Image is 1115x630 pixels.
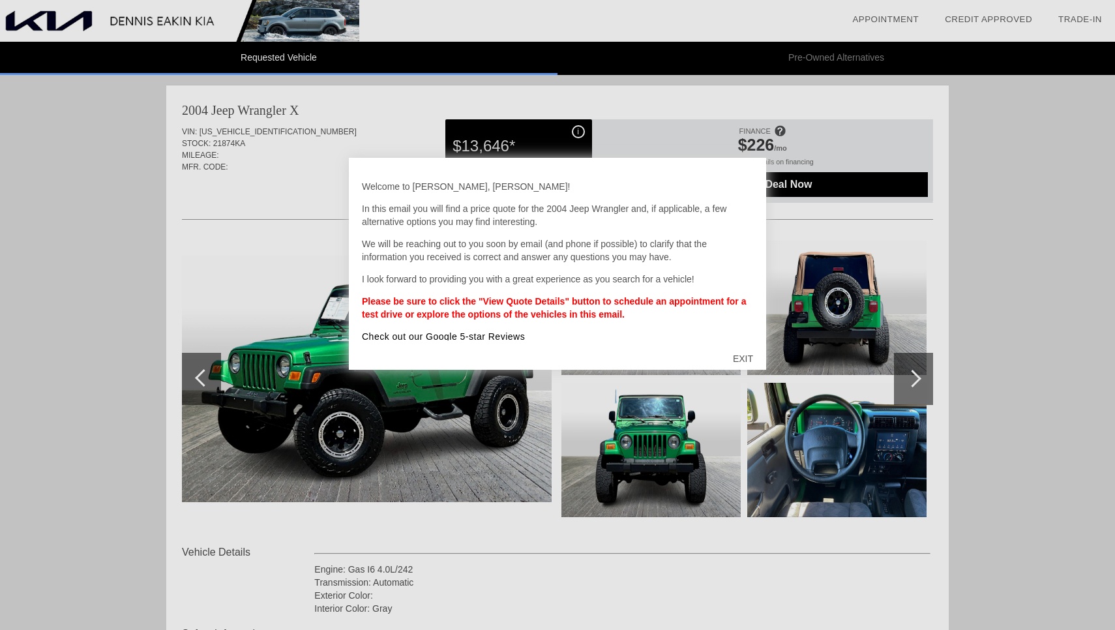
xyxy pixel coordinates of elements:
[857,370,1115,630] iframe: Chat Assistance
[362,237,753,263] p: We will be reaching out to you soon by email (and phone if possible) to clarify that the informat...
[720,339,766,378] div: EXIT
[852,14,919,24] a: Appointment
[362,273,753,286] p: I look forward to providing you with a great experience as you search for a vehicle!
[362,331,525,342] a: Check out our Google 5-star Reviews
[1058,14,1102,24] a: Trade-In
[362,180,753,193] p: Welcome to [PERSON_NAME], [PERSON_NAME]!
[362,202,753,228] p: In this email you will find a price quote for the 2004 Jeep Wrangler and, if applicable, a few al...
[945,14,1032,24] a: Credit Approved
[362,296,746,320] strong: Please be sure to click the "View Quote Details" button to schedule an appointment for a test dri...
